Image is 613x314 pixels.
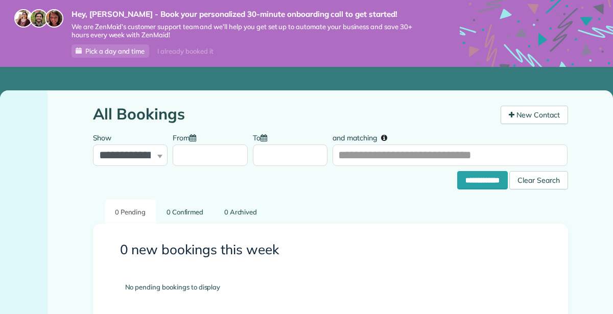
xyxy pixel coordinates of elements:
[120,243,541,257] h3: 0 new bookings this week
[253,128,272,147] label: To
[72,44,149,58] a: Pick a day and time
[110,267,551,308] div: No pending bookings to display
[173,128,201,147] label: From
[509,173,568,181] a: Clear Search
[333,128,394,147] label: and matching
[501,106,568,124] a: New Contact
[214,200,267,224] a: 0 Archived
[509,171,568,189] div: Clear Search
[105,200,156,224] a: 0 Pending
[157,200,214,224] a: 0 Confirmed
[45,9,63,28] img: michelle-19f622bdf1676172e81f8f8fba1fb50e276960ebfe0243fe18214015130c80e4.jpg
[93,106,493,123] h1: All Bookings
[30,9,48,28] img: jorge-587dff0eeaa6aab1f244e6dc62b8924c3b6ad411094392a53c71c6c4a576187d.jpg
[151,45,219,58] div: I already booked it
[72,22,429,40] span: We are ZenMaid’s customer support team and we’ll help you get set up to automate your business an...
[72,9,429,19] strong: Hey, [PERSON_NAME] - Book your personalized 30-minute onboarding call to get started!
[85,47,145,55] span: Pick a day and time
[14,9,33,28] img: maria-72a9807cf96188c08ef61303f053569d2e2a8a1cde33d635c8a3ac13582a053d.jpg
